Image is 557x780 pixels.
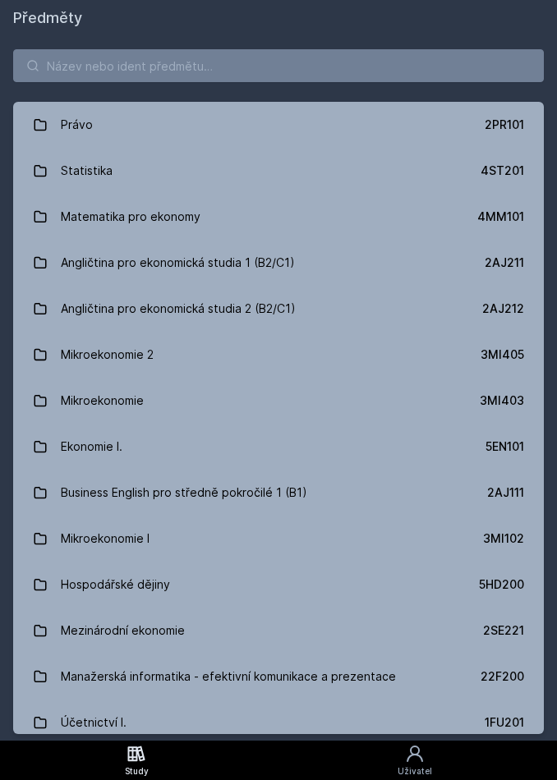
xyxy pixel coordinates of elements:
div: Hospodářské dějiny [61,568,170,601]
a: Angličtina pro ekonomická studia 1 (B2/C1) 2AJ211 [13,240,544,286]
div: 2PR101 [485,117,524,133]
div: 3MI403 [480,392,524,409]
div: Mikroekonomie 2 [61,338,154,371]
div: Právo [61,108,93,141]
a: Právo 2PR101 [13,102,544,148]
div: 3MI102 [483,530,524,547]
div: 2AJ111 [487,484,524,501]
div: 4MM101 [477,209,524,225]
div: Angličtina pro ekonomická studia 1 (B2/C1) [61,246,295,279]
div: Ekonomie I. [61,430,122,463]
input: Název nebo ident předmětu… [13,49,544,82]
div: Účetnictví I. [61,706,127,739]
a: Mezinárodní ekonomie 2SE221 [13,608,544,654]
h1: Předměty [13,7,544,30]
div: 4ST201 [481,163,524,179]
div: 1FU201 [485,714,524,731]
a: Účetnictví I. 1FU201 [13,700,544,746]
div: 22F200 [481,668,524,685]
div: 3MI405 [481,346,524,363]
div: Matematika pro ekonomy [61,200,200,233]
div: 2AJ211 [485,255,524,271]
a: Manažerská informatika - efektivní komunikace a prezentace 22F200 [13,654,544,700]
a: Statistika 4ST201 [13,148,544,194]
a: Business English pro středně pokročilé 1 (B1) 2AJ111 [13,470,544,516]
div: Mikroekonomie [61,384,144,417]
div: Study [125,765,149,778]
a: Mikroekonomie I 3MI102 [13,516,544,562]
div: Statistika [61,154,113,187]
div: 2SE221 [483,622,524,639]
div: 5EN101 [486,438,524,455]
a: Hospodářské dějiny 5HD200 [13,562,544,608]
div: Manažerská informatika - efektivní komunikace a prezentace [61,660,396,693]
a: Matematika pro ekonomy 4MM101 [13,194,544,240]
div: Mezinárodní ekonomie [61,614,185,647]
a: Ekonomie I. 5EN101 [13,424,544,470]
a: Mikroekonomie 3MI403 [13,378,544,424]
div: Uživatel [398,765,432,778]
div: Angličtina pro ekonomická studia 2 (B2/C1) [61,292,296,325]
div: 2AJ212 [482,301,524,317]
div: 5HD200 [479,576,524,593]
a: Mikroekonomie 2 3MI405 [13,332,544,378]
div: Business English pro středně pokročilé 1 (B1) [61,476,307,509]
a: Angličtina pro ekonomická studia 2 (B2/C1) 2AJ212 [13,286,544,332]
div: Mikroekonomie I [61,522,150,555]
